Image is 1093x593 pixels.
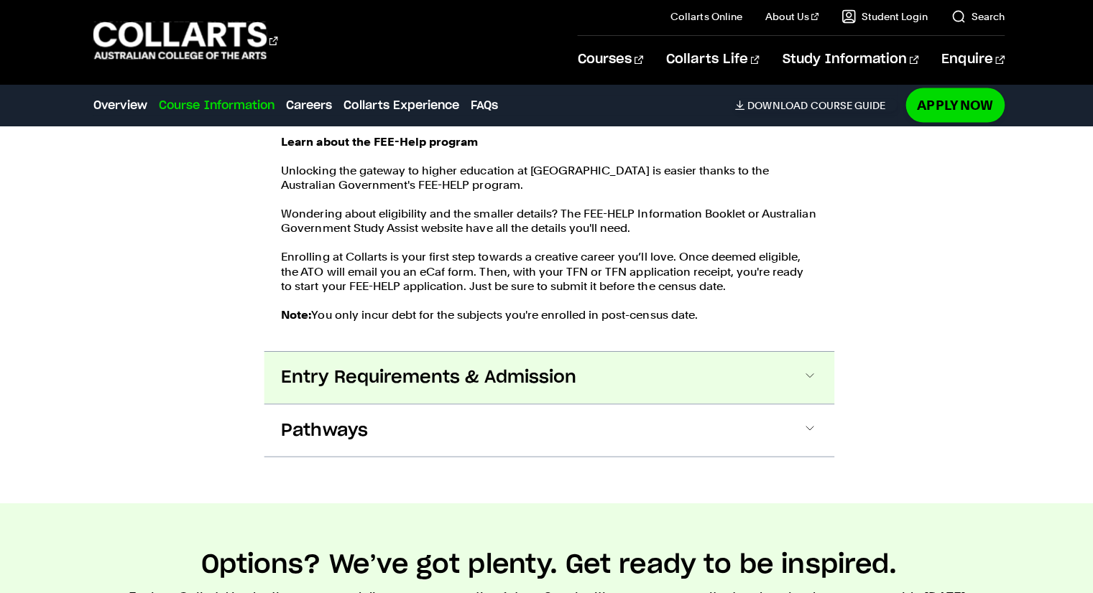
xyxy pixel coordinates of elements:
[280,136,476,150] strong: Learn about the FEE-Help program
[280,419,366,442] span: Pathways
[263,352,831,404] button: Entry Requirements & Admission
[280,251,813,294] p: Enrolling at Collarts is your first step towards a creative career you’ll love. Once deemed eligi...
[200,549,893,581] h2: Options? We’ve got plenty. Get ready to be inspired.
[93,98,147,116] a: Overview
[938,38,1000,85] a: Enquire
[280,208,813,237] p: Wondering about eligibility and the smaller details? The FEE-HELP Information Booklet or Australi...
[779,38,914,85] a: Study Information
[762,11,815,26] a: About Us
[285,98,331,116] a: Careers
[280,309,813,323] p: You only incur debt for the subjects you're enrolled in post-census date.
[93,22,277,63] div: Go to homepage
[902,90,1000,123] a: Apply Now
[342,98,457,116] a: Collarts Experience
[668,11,739,26] a: Collarts Online
[158,98,273,116] a: Course Information
[838,11,924,26] a: Student Login
[280,165,813,194] p: Unlocking the gateway to higher education at [GEOGRAPHIC_DATA] is easier thanks to the Australian...
[280,309,310,322] strong: Note:
[947,11,1000,26] a: Search
[575,38,640,85] a: Courses
[280,367,574,390] span: Entry Requirements & Admission
[663,38,756,85] a: Collarts Life
[469,98,496,116] a: FAQs
[732,101,893,113] a: DownloadCourse Guide
[744,101,804,113] span: Download
[263,405,831,457] button: Pathways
